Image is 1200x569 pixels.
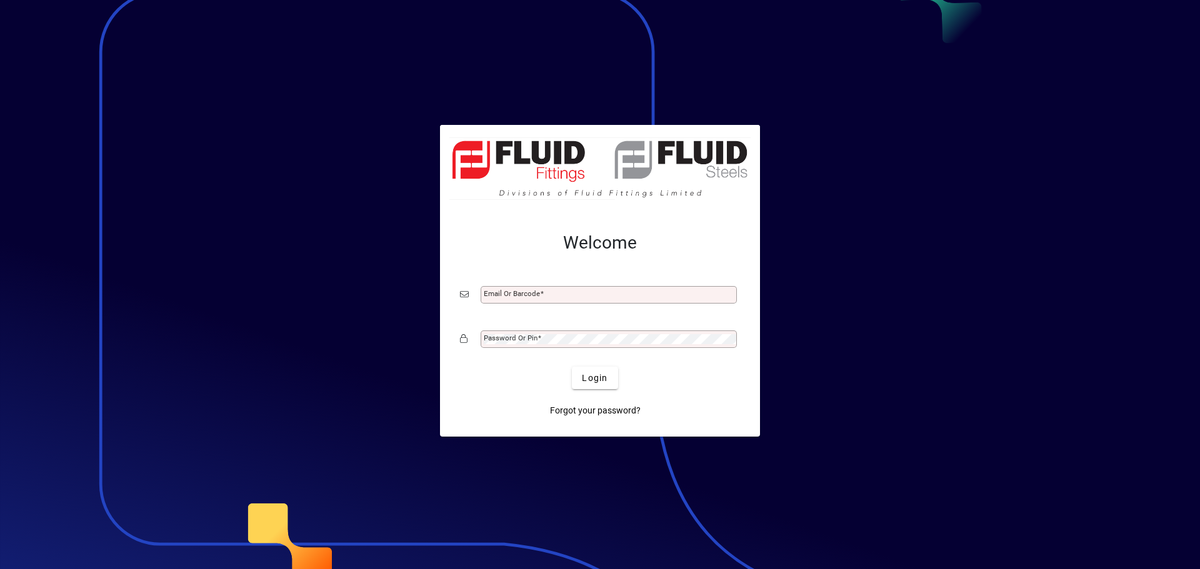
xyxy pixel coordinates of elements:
h2: Welcome [460,232,740,254]
mat-label: Email or Barcode [484,289,540,298]
mat-label: Password or Pin [484,334,537,342]
span: Forgot your password? [550,404,641,417]
a: Forgot your password? [545,399,646,422]
button: Login [572,367,617,389]
span: Login [582,372,607,385]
